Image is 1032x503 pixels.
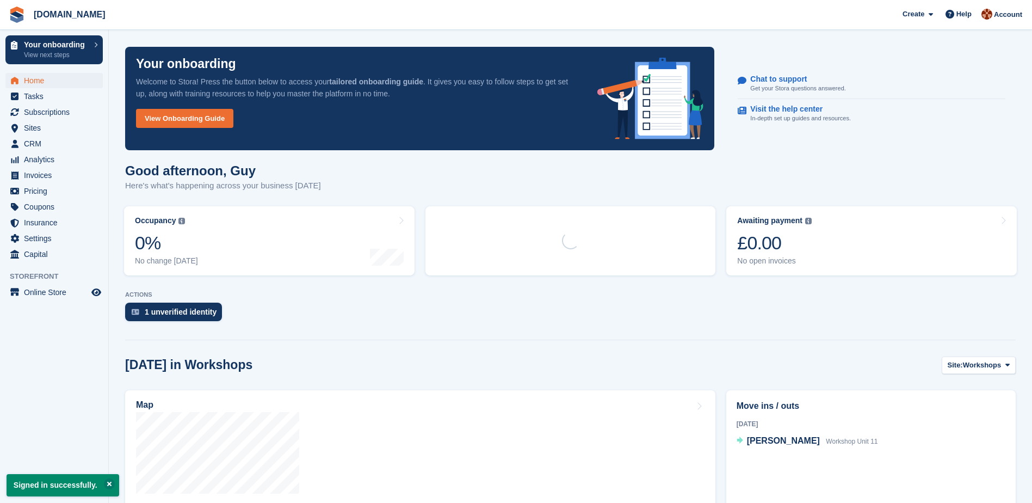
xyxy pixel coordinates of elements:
a: Your onboarding View next steps [5,35,103,64]
span: Pricing [24,183,89,199]
a: menu [5,199,103,214]
span: Capital [24,247,89,262]
img: Guy Perry [981,9,992,20]
p: Chat to support [750,75,837,84]
a: menu [5,152,103,167]
div: No change [DATE] [135,256,198,266]
img: stora-icon-8386f47178a22dfd0bd8f6a31ec36ba5ce8667c1dd55bd0f319d3a0aa187defe.svg [9,7,25,23]
a: [PERSON_NAME] Workshop Unit 11 [737,434,878,449]
p: Signed in successfully. [7,474,119,496]
a: Preview store [90,286,103,299]
a: menu [5,105,103,120]
a: Awaiting payment £0.00 No open invoices [726,206,1017,275]
a: menu [5,285,103,300]
div: Occupancy [135,216,176,225]
a: menu [5,231,103,246]
img: onboarding-info-6c161a55d2c0e0a8cae90662b2fe09162a5109e8cc188191df67fb4f79e88e88.svg [597,58,704,139]
p: In-depth set up guides and resources. [750,114,851,123]
p: Get your Stora questions answered. [750,84,845,93]
div: 1 unverified identity [145,308,217,316]
h1: Good afternoon, Guy [125,163,321,178]
h2: Move ins / outs [737,400,1005,413]
span: Help [956,9,972,20]
span: Insurance [24,215,89,230]
a: menu [5,247,103,262]
a: Visit the help center In-depth set up guides and resources. [738,99,1005,128]
div: [DATE] [737,419,1005,429]
p: Your onboarding [136,58,236,70]
span: Workshops [963,360,1002,371]
span: Settings [24,231,89,246]
span: Create [903,9,924,20]
p: Your onboarding [24,41,89,48]
a: menu [5,183,103,199]
strong: tailored onboarding guide [329,77,423,86]
a: menu [5,136,103,151]
p: Here's what's happening across your business [DATE] [125,180,321,192]
span: Invoices [24,168,89,183]
a: View Onboarding Guide [136,109,233,128]
h2: [DATE] in Workshops [125,358,252,372]
span: Sites [24,120,89,136]
span: [PERSON_NAME] [747,436,820,445]
span: Account [994,9,1022,20]
a: Occupancy 0% No change [DATE] [124,206,415,275]
a: 1 unverified identity [125,303,227,327]
span: Site: [948,360,963,371]
span: Analytics [24,152,89,167]
p: ACTIONS [125,291,1016,298]
a: menu [5,168,103,183]
div: £0.00 [737,232,812,254]
img: icon-info-grey-7440780725fd019a000dd9b08b2336e03edf1995a4989e88bcd33f0948082b44.svg [805,218,812,224]
p: Visit the help center [750,105,842,114]
span: Online Store [24,285,89,300]
button: Site: Workshops [942,357,1016,375]
span: Home [24,73,89,88]
a: [DOMAIN_NAME] [29,5,110,23]
span: CRM [24,136,89,151]
span: Subscriptions [24,105,89,120]
div: No open invoices [737,256,812,266]
span: Tasks [24,89,89,104]
h2: Map [136,400,153,410]
img: verify_identity-adf6edd0f0f0b5bbfe63781bf79b02c33cf7c696d77639b501bdc392416b5a36.svg [132,309,139,315]
span: Coupons [24,199,89,214]
span: Workshop Unit 11 [826,438,877,445]
a: menu [5,215,103,230]
img: icon-info-grey-7440780725fd019a000dd9b08b2336e03edf1995a4989e88bcd33f0948082b44.svg [178,218,185,224]
span: Storefront [10,271,108,282]
a: menu [5,89,103,104]
div: Awaiting payment [737,216,802,225]
div: 0% [135,232,198,254]
a: menu [5,120,103,136]
p: View next steps [24,50,89,60]
a: Chat to support Get your Stora questions answered. [738,69,1005,99]
a: menu [5,73,103,88]
p: Welcome to Stora! Press the button below to access your . It gives you easy to follow steps to ge... [136,76,580,100]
